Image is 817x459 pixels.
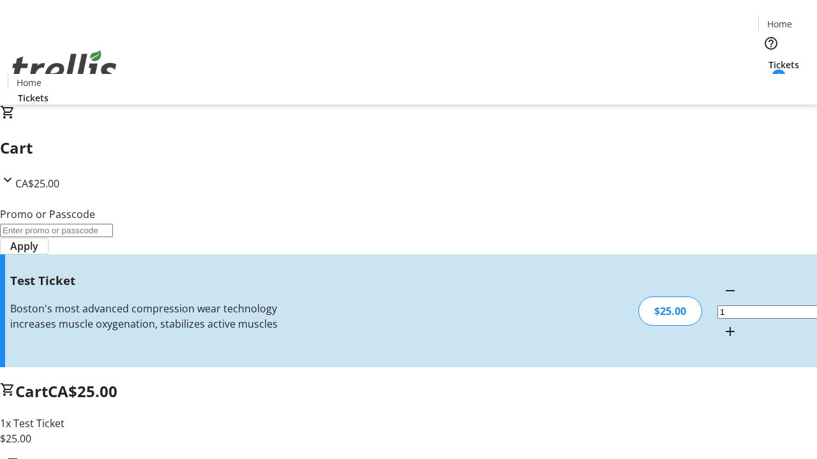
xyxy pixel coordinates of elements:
span: CA$25.00 [48,381,117,402]
button: Cart [758,71,784,97]
h3: Test Ticket [10,272,289,289]
button: Increment by one [717,319,743,344]
span: Tickets [768,58,799,71]
span: Home [17,76,41,89]
a: Home [759,17,800,31]
a: Tickets [8,91,59,105]
img: Orient E2E Organization 0iFQ4CTjzl's Logo [8,36,121,100]
a: Home [8,76,49,89]
span: Tickets [18,91,49,105]
span: Apply [10,238,38,254]
button: Decrement by one [717,278,743,303]
button: Help [758,31,784,56]
a: Tickets [758,58,809,71]
div: Boston's most advanced compression wear technology increases muscle oxygenation, stabilizes activ... [10,301,289,331]
span: Home [767,17,792,31]
span: CA$25.00 [15,177,59,191]
div: $25.00 [638,296,702,326]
